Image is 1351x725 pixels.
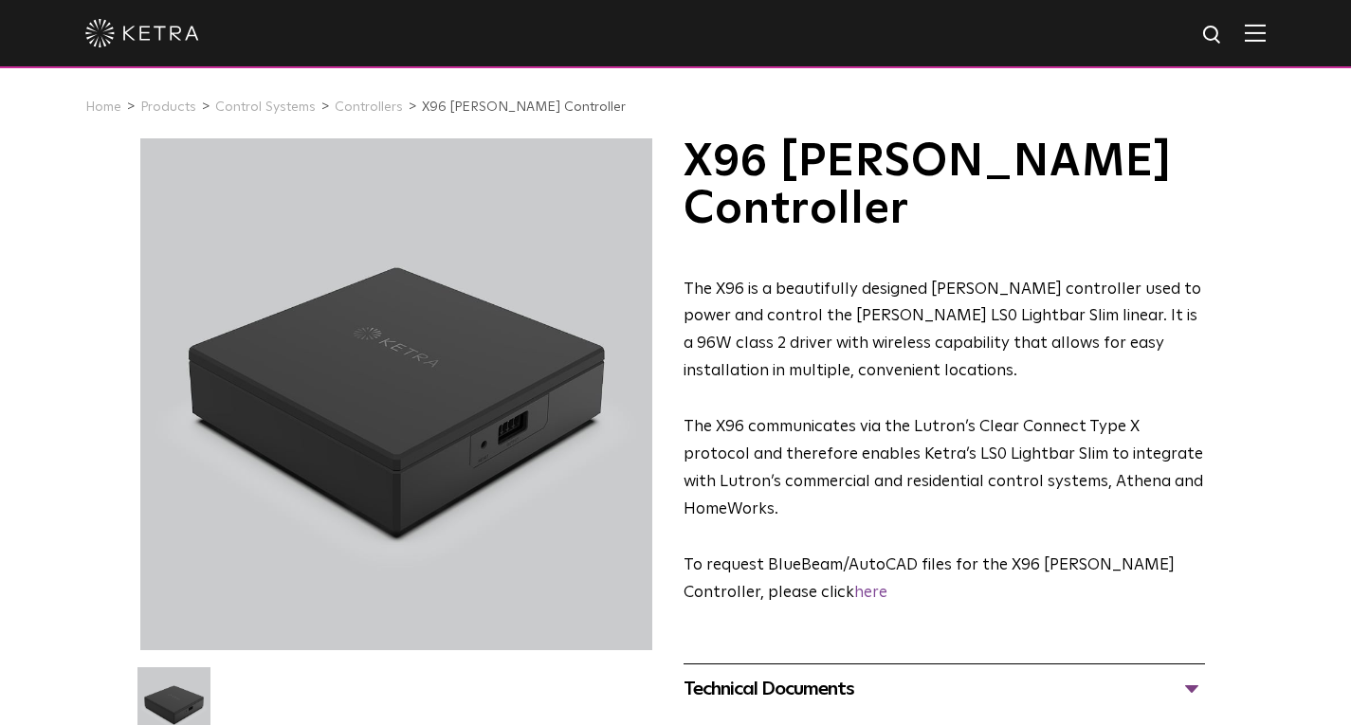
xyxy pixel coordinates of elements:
a: here [854,585,887,601]
img: Hamburger%20Nav.svg [1245,24,1266,42]
span: The X96 is a beautifully designed [PERSON_NAME] controller used to power and control the [PERSON_... [684,281,1201,380]
a: Products [140,100,196,114]
img: ketra-logo-2019-white [85,19,199,47]
a: Controllers [335,100,403,114]
div: Technical Documents [684,674,1206,704]
span: The X96 communicates via the Lutron’s Clear Connect Type X protocol and therefore enables Ketra’s... [684,419,1203,517]
a: Home [85,100,121,114]
h1: X96 [PERSON_NAME] Controller [684,138,1206,234]
a: Control Systems [215,100,316,114]
a: X96 [PERSON_NAME] Controller [422,100,626,114]
img: search icon [1201,24,1225,47]
span: ​To request BlueBeam/AutoCAD files for the X96 [PERSON_NAME] Controller, please click [684,557,1175,601]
